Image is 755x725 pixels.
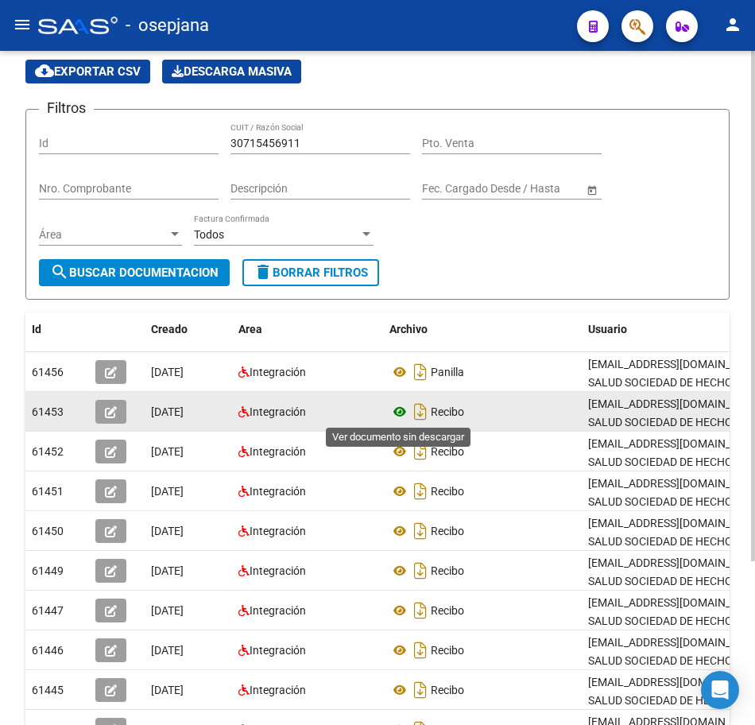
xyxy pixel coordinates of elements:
[410,598,431,623] i: Descargar documento
[151,485,184,498] span: [DATE]
[422,182,471,196] input: Start date
[431,445,464,458] span: Recibo
[431,525,464,537] span: Recibo
[32,525,64,537] span: 61450
[250,485,306,498] span: Integración
[250,604,306,617] span: Integración
[242,259,379,286] button: Borrar Filtros
[151,323,188,335] span: Creado
[35,64,141,79] span: Exportar CSV
[32,564,64,577] span: 61449
[35,61,54,80] mat-icon: cloud_download
[32,644,64,657] span: 61446
[431,604,464,617] span: Recibo
[238,323,262,335] span: Area
[32,405,64,418] span: 61453
[151,525,184,537] span: [DATE]
[250,644,306,657] span: Integración
[162,60,301,83] button: Descarga Masiva
[389,323,428,335] span: Archivo
[250,405,306,418] span: Integración
[162,60,301,83] app-download-masive: Descarga masiva de comprobantes (adjuntos)
[32,366,64,378] span: 61456
[39,97,94,119] h3: Filtros
[13,15,32,34] mat-icon: menu
[250,564,306,577] span: Integración
[25,312,89,347] datatable-header-cell: Id
[410,359,431,385] i: Descargar documento
[588,323,627,335] span: Usuario
[410,518,431,544] i: Descargar documento
[32,604,64,617] span: 61447
[431,405,464,418] span: Recibo
[32,485,64,498] span: 61451
[194,228,224,241] span: Todos
[431,564,464,577] span: Recibo
[583,181,600,198] button: Open calendar
[410,479,431,504] i: Descargar documento
[254,266,368,280] span: Borrar Filtros
[126,8,209,43] span: - osepjana
[431,485,464,498] span: Recibo
[145,312,232,347] datatable-header-cell: Creado
[151,564,184,577] span: [DATE]
[151,684,184,696] span: [DATE]
[151,405,184,418] span: [DATE]
[701,671,739,709] div: Open Intercom Messenger
[250,366,306,378] span: Integración
[431,644,464,657] span: Recibo
[39,228,168,242] span: Área
[431,366,464,378] span: Panilla
[410,638,431,663] i: Descargar documento
[50,262,69,281] mat-icon: search
[410,439,431,464] i: Descargar documento
[50,266,219,280] span: Buscar Documentacion
[485,182,563,196] input: End date
[39,259,230,286] button: Buscar Documentacion
[250,525,306,537] span: Integración
[250,684,306,696] span: Integración
[410,558,431,583] i: Descargar documento
[32,684,64,696] span: 61445
[32,445,64,458] span: 61452
[232,312,383,347] datatable-header-cell: Area
[250,445,306,458] span: Integración
[383,312,582,347] datatable-header-cell: Archivo
[723,15,742,34] mat-icon: person
[410,399,431,425] i: Descargar documento
[25,60,150,83] button: Exportar CSV
[151,644,184,657] span: [DATE]
[151,366,184,378] span: [DATE]
[431,684,464,696] span: Recibo
[254,262,273,281] mat-icon: delete
[410,677,431,703] i: Descargar documento
[151,445,184,458] span: [DATE]
[151,604,184,617] span: [DATE]
[172,64,292,79] span: Descarga Masiva
[32,323,41,335] span: Id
